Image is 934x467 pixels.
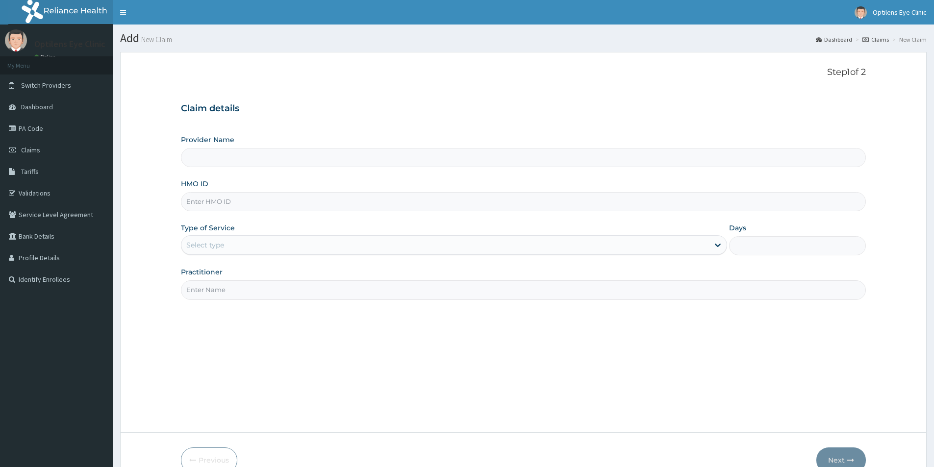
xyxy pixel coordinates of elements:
label: HMO ID [181,179,208,189]
img: User Image [5,29,27,51]
input: Enter HMO ID [181,192,866,211]
p: Step 1 of 2 [181,67,866,78]
label: Provider Name [181,135,234,145]
h3: Claim details [181,103,866,114]
a: Dashboard [816,35,852,44]
h1: Add [120,32,927,45]
label: Practitioner [181,267,223,277]
span: Optilens Eye Clinic [873,8,927,17]
span: Tariffs [21,167,39,176]
span: Claims [21,146,40,154]
label: Type of Service [181,223,235,233]
p: Optilens Eye Clinic [34,40,105,49]
img: User Image [855,6,867,19]
span: Switch Providers [21,81,71,90]
li: New Claim [890,35,927,44]
a: Claims [862,35,889,44]
label: Days [729,223,746,233]
span: Dashboard [21,102,53,111]
a: Online [34,53,58,60]
input: Enter Name [181,280,866,299]
small: New Claim [139,36,172,43]
div: Select type [186,240,224,250]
